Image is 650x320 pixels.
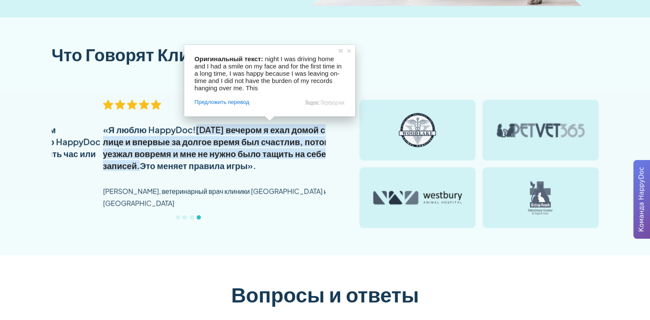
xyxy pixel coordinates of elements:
span: night I was driving home and I had a smile on my face and for the first time in a long time, I wa... [194,55,344,92]
ya-tr-span: Что Говорят Клиенты [52,44,232,65]
ya-tr-span: Это меняет правила игры». [140,160,256,171]
div: карусель [52,100,325,228]
img: Логотип ранчо Бишопа [528,181,553,215]
img: Уэстбери [373,181,462,215]
div: 4 из 4 [103,100,376,228]
img: Логотип PetVet 365 [496,113,585,147]
span: Предложить перевод [194,98,249,106]
div: Показать слайд 1 из 4 [176,215,180,219]
div: Показать слайд 4 из 4 [197,215,201,219]
ya-tr-span: Вопросы и ответы [231,282,419,308]
span: Оригинальный текст: [194,55,263,62]
div: Показать слайд 3 из 4 [190,215,194,219]
ya-tr-span: [DATE] вечером я ехал домой с улыбкой на лице и впервые за долгое время был счастлив, потому что ... [103,124,376,171]
img: Логотип Woodlake [399,113,435,147]
ya-tr-span: [PERSON_NAME], ветеринарный врач клиники [GEOGRAPHIC_DATA] и [GEOGRAPHIC_DATA] [103,187,328,207]
div: Показать слайд 2 из 4 [182,215,187,219]
ya-tr-span: «Я люблю HappyDoc! [103,124,196,135]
